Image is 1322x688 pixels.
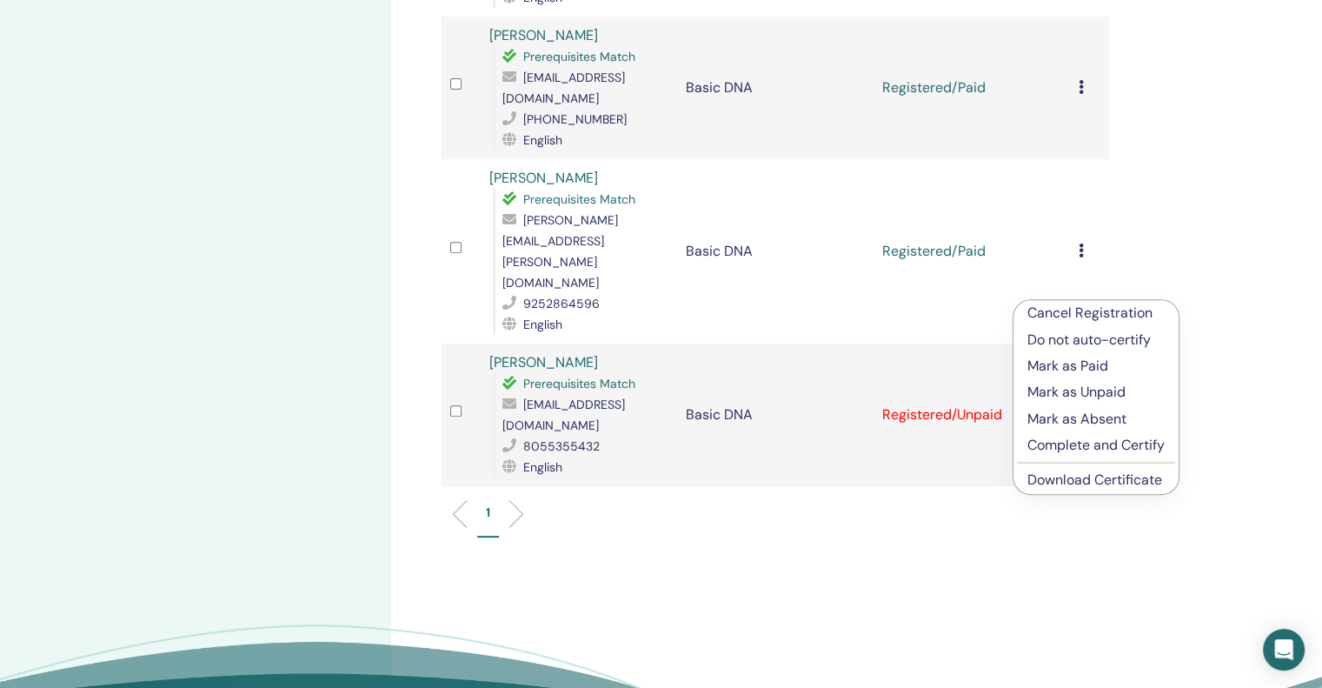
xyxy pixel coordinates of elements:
[1027,303,1165,324] p: Cancel Registration
[523,376,635,391] span: Prerequisites Match
[677,159,874,344] td: Basic DNA
[489,169,598,187] a: [PERSON_NAME]
[523,317,562,332] span: English
[486,504,490,522] p: 1
[1027,471,1162,489] a: Download Certificate
[523,191,635,207] span: Prerequisites Match
[523,296,600,311] span: 9252864596
[1027,330,1165,351] p: Do not auto-certify
[502,212,618,291] span: [PERSON_NAME][EMAIL_ADDRESS][PERSON_NAME][DOMAIN_NAME]
[489,26,598,44] a: [PERSON_NAME]
[502,397,625,433] span: [EMAIL_ADDRESS][DOMAIN_NAME]
[1027,356,1165,377] p: Mark as Paid
[523,459,562,475] span: English
[489,353,598,371] a: [PERSON_NAME]
[1027,409,1165,430] p: Mark as Absent
[502,70,625,106] span: [EMAIL_ADDRESS][DOMAIN_NAME]
[523,438,600,454] span: 8055355432
[677,17,874,159] td: Basic DNA
[523,111,627,127] span: [PHONE_NUMBER]
[1027,435,1165,456] p: Complete and Certify
[1027,382,1165,403] p: Mark as Unpaid
[677,344,874,486] td: Basic DNA
[1263,629,1305,671] div: Open Intercom Messenger
[523,49,635,64] span: Prerequisites Match
[523,132,562,148] span: English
